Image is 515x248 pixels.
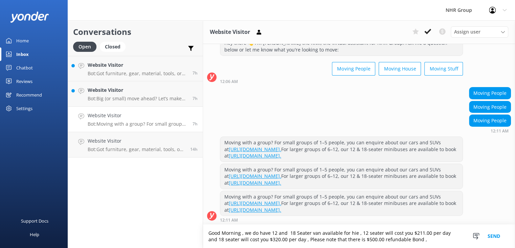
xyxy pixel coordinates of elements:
a: [URL][DOMAIN_NAME]. [229,152,281,159]
img: yonder-white-logo.png [10,12,49,23]
div: Help [30,228,39,241]
a: [URL][DOMAIN_NAME]. [229,173,281,179]
textarea: Good Morning , we do have 12 and 18 Seater van available for hie , 12 seater will cost you $211.0... [203,225,515,248]
div: Assign User [451,26,508,37]
span: Sep 23 2025 12:11am (UTC +12:00) Pacific/Auckland [193,121,198,127]
a: Website VisitorBot:Got furniture, gear, material, tools, or freight to move? Take our quiz to fin... [68,56,203,81]
a: Closed [100,43,129,50]
p: Bot: Big (or small) move ahead? Let’s make sure you’ve got the right wheels. Take our quick quiz ... [88,96,187,102]
a: Open [73,43,100,50]
div: Settings [16,102,32,115]
span: Assign user [454,28,480,36]
span: Sep 23 2025 12:41am (UTC +12:00) Pacific/Auckland [193,70,198,76]
span: Sep 22 2025 05:35pm (UTC +12:00) Pacific/Auckland [190,146,198,152]
a: [URL][DOMAIN_NAME]. [229,200,281,206]
h2: Conversations [73,25,198,38]
div: Support Docs [21,214,48,228]
div: Reviews [16,75,32,88]
div: Moving with a group? For small groups of 1–5 people, you can enquire about our cars and SUVs at F... [220,137,463,162]
h4: Website Visitor [88,86,187,94]
div: Open [73,42,96,52]
a: [URL][DOMAIN_NAME]. [229,146,281,152]
span: Sep 23 2025 12:13am (UTC +12:00) Pacific/Auckland [193,96,198,101]
strong: 12:06 AM [220,80,238,84]
div: Inbox [16,47,29,61]
div: Closed [100,42,126,52]
a: Website VisitorBot:Big (or small) move ahead? Let’s make sure you’ve got the right wheels. Take o... [68,81,203,107]
h4: Website Visitor [88,61,187,69]
p: Bot: Got furniture, gear, material, tools, or freight to move? Take our quiz to find the best veh... [88,146,185,152]
strong: 12:11 AM [491,129,509,133]
div: Sep 23 2025 12:11am (UTC +12:00) Pacific/Auckland [220,218,463,222]
strong: 12:11 AM [220,218,238,222]
p: Bot: Moving with a group? For small groups of 1–5 people, you can enquire about our cars and SUVs... [88,121,187,127]
a: [URL][DOMAIN_NAME]. [229,207,281,213]
h4: Website Visitor [88,137,185,145]
a: Website VisitorBot:Moving with a group? For small groups of 1–5 people, you can enquire about our... [68,107,203,132]
button: Moving Stuff [424,62,463,76]
div: Moving People [469,87,511,99]
a: [URL][DOMAIN_NAME]. [229,180,281,186]
button: Moving People [332,62,375,76]
div: Chatbot [16,61,33,75]
div: Moving People [469,115,511,126]
div: Moving with a group? For small groups of 1–5 people, you can enquire about our cars and SUVs at F... [220,191,463,216]
div: Sep 23 2025 12:06am (UTC +12:00) Pacific/Auckland [220,79,463,84]
button: Moving House [379,62,421,76]
div: Moving People [469,101,511,113]
div: Recommend [16,88,42,102]
div: Hey there 👋 I'm [PERSON_NAME] the Kiwi, the virtual assistant for NHR Group! Ask me a question be... [220,37,463,55]
div: Home [16,34,29,47]
div: Sep 23 2025 12:11am (UTC +12:00) Pacific/Auckland [469,128,511,133]
div: Moving with a group? For small groups of 1–5 people, you can enquire about our cars and SUVs at F... [220,164,463,189]
a: Website VisitorBot:Got furniture, gear, material, tools, or freight to move? Take our quiz to fin... [68,132,203,158]
h4: Website Visitor [88,112,187,119]
h3: Website Visitor [210,28,250,37]
button: Send [481,225,507,248]
p: Bot: Got furniture, gear, material, tools, or freight to move? Take our quiz to find the best veh... [88,70,187,77]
